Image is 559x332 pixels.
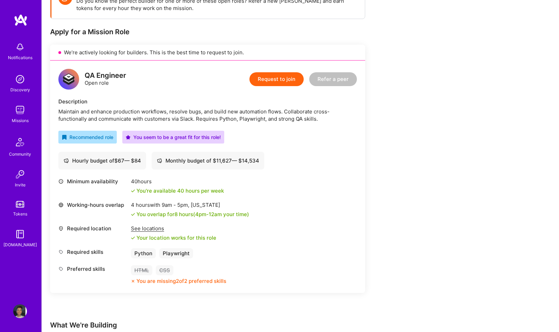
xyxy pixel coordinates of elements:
[50,27,365,36] div: Apply for a Mission Role
[58,248,127,256] div: Required skills
[157,157,259,164] div: Monthly budget of $ 11,627 — $ 14,534
[85,72,126,79] div: QA Engineer
[12,117,29,124] div: Missions
[8,54,32,61] div: Notifications
[58,179,64,184] i: icon Clock
[131,187,224,194] div: You're available 40 hours per week
[10,86,30,93] div: Discovery
[126,133,221,141] div: You seem to be a great fit for this role!
[58,225,127,232] div: Required location
[136,277,226,285] div: You are missing 2 of 2 preferred skills
[50,321,465,330] div: What We're Building
[131,201,249,209] div: 4 hours with [US_STATE]
[157,158,162,163] i: icon Cash
[58,226,64,231] i: icon Location
[15,181,26,188] div: Invite
[58,249,64,255] i: icon Tag
[12,134,28,150] img: Community
[11,304,29,318] a: User Avatar
[13,103,27,117] img: teamwork
[3,241,37,248] div: [DOMAIN_NAME]
[62,135,67,140] i: icon RecommendedBadge
[131,225,216,232] div: See locations
[58,266,64,271] i: icon Tag
[249,72,304,86] button: Request to join
[58,98,357,105] div: Description
[58,178,127,185] div: Minimum availability
[131,236,135,240] i: icon Check
[62,133,113,141] div: Recommended role
[160,202,191,208] span: 9am - 5pm ,
[126,135,131,140] i: icon PurpleStar
[131,265,152,275] div: HTML
[13,40,27,54] img: bell
[131,279,135,283] i: icon CloseOrange
[64,158,69,163] i: icon Cash
[131,212,135,216] i: icon Check
[159,248,193,258] div: Playwright
[131,178,224,185] div: 40 hours
[14,14,28,26] img: logo
[16,201,24,207] img: tokens
[50,45,365,61] div: We’re actively looking for builders. This is the best time to request to join.
[58,202,64,207] i: icon World
[58,201,127,209] div: Working-hours overlap
[85,72,126,86] div: Open role
[309,72,357,86] button: Refer a peer
[195,211,222,218] span: 4pm - 12am
[13,227,27,241] img: guide book
[136,211,249,218] div: You overlap for 8 hours ( your time)
[131,189,135,193] i: icon Check
[9,150,31,158] div: Community
[58,69,79,90] img: logo
[58,108,357,122] div: Maintain and enhance production workflows, resolve bugs, and build new automation flows. Collabor...
[13,304,27,318] img: User Avatar
[131,234,216,241] div: Your location works for this role
[13,167,27,181] img: Invite
[13,210,27,218] div: Tokens
[58,265,127,273] div: Preferred skills
[156,265,173,275] div: CSS
[13,72,27,86] img: discovery
[64,157,141,164] div: Hourly budget of $ 67 — $ 84
[131,248,156,258] div: Python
